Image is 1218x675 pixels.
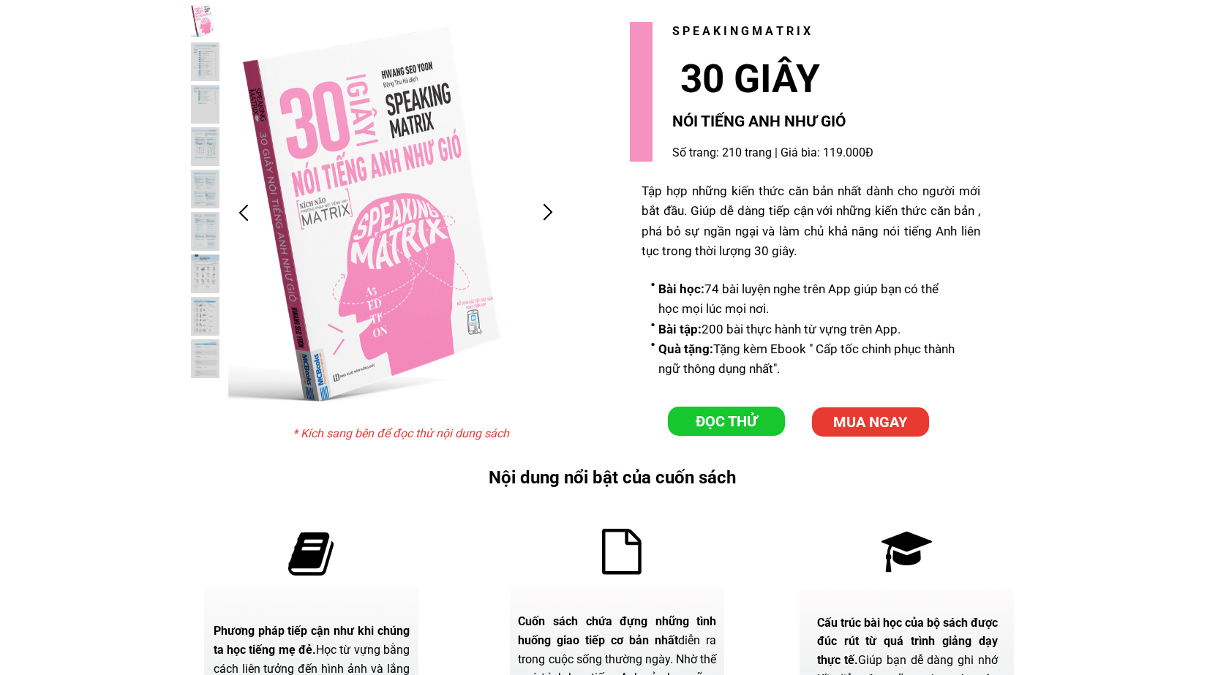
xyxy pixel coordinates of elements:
h3: * Kích sang bên để đọc thử nội dung sách [293,424,517,443]
span: Bài tập: [658,322,702,336]
li: Tặng kèm Ebook " Cấp tốc chinh phục thành ngữ thông dụng nhất". [650,339,960,379]
span: Bài học: [658,282,704,296]
a: ĐỌC THỬ [668,407,785,436]
span: Phương pháp tiếp cận như khi chúng ta học tiếng mẹ đẻ. [214,624,410,657]
h3: Nội dung nổi bật của cuốn sách [489,464,745,491]
span: Quà tặng: [658,342,713,356]
p: MUA NGAY [812,407,929,437]
div: Tập hợp những kiến thức căn bản nhất dành cho người mới bắt đầu. Giúp dễ dàng tiếp cận với những ... [642,181,980,261]
h3: NÓI TIẾNG ANH NHƯ GIÓ [672,110,909,135]
li: 74 bài luyện nghe trên App giúp bạn có thể học mọi lúc mọi nơi. [650,279,960,319]
h3: 30 GIÂY [680,48,901,110]
h3: S P E A K I N G M A T R I X [672,22,862,41]
li: 200 bài thực hành từ vựng trên App. [650,320,960,339]
h3: Số trang: 210 trang | Giá bìa: 119.000Đ [672,143,885,162]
